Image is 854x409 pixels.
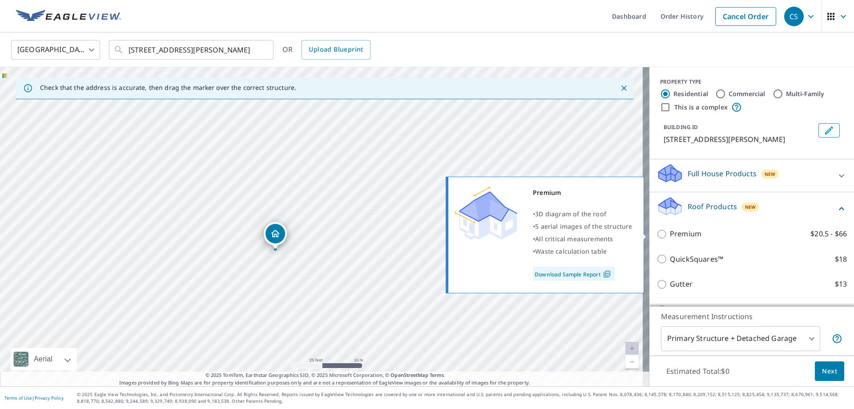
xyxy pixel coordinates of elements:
[535,247,607,255] span: Waste calculation table
[535,210,606,218] span: 3D diagram of the roof
[533,233,632,245] div: •
[670,228,701,239] p: Premium
[659,361,737,381] p: Estimated Total: $0
[674,103,728,112] label: This is a complex
[430,372,444,378] a: Terms
[657,196,847,221] div: Roof ProductsNew
[835,304,847,315] p: $18
[688,168,757,179] p: Full House Products
[455,186,517,240] img: Premium
[670,304,713,315] p: Bid Perfect™
[715,7,776,26] a: Cancel Order
[533,186,632,199] div: Premium
[835,279,847,290] p: $13
[664,134,815,145] p: [STREET_ADDRESS][PERSON_NAME]
[601,270,613,278] img: Pdf Icon
[11,37,100,62] div: [GEOGRAPHIC_DATA]
[535,222,632,231] span: 5 aerial images of the structure
[670,254,723,265] p: QuickSquares™
[818,123,840,138] button: Edit building 1
[661,311,842,322] p: Measurement Instructions
[40,84,296,92] p: Check that the address is accurate, then drag the marker over the correct structure.
[625,355,639,369] a: Current Level 20, Zoom Out
[35,395,64,401] a: Privacy Policy
[745,203,756,211] span: New
[729,89,765,98] label: Commercial
[673,89,708,98] label: Residential
[784,7,804,26] div: CS
[533,208,632,220] div: •
[16,10,121,23] img: EV Logo
[815,361,844,381] button: Next
[11,348,77,370] div: Aerial
[533,220,632,233] div: •
[533,245,632,258] div: •
[832,333,842,344] span: Your report will include the primary structure and a detached garage if one exists.
[660,78,843,86] div: PROPERTY TYPE
[77,391,850,405] p: © 2025 Eagle View Technologies, Inc. and Pictometry International Corp. All Rights Reserved. Repo...
[533,267,615,281] a: Download Sample Report
[205,372,444,379] span: © 2025 TomTom, Earthstar Geographics SIO, © 2025 Microsoft Corporation, ©
[810,228,847,239] p: $20.5 - $66
[535,235,613,243] span: All critical measurements
[835,254,847,265] p: $18
[625,342,639,355] a: Current Level 20, Zoom In Disabled
[309,44,363,55] span: Upload Blueprint
[282,40,371,60] div: OR
[765,170,776,178] span: New
[822,366,837,377] span: Next
[670,279,693,290] p: Gutter
[4,395,64,401] p: |
[657,163,847,188] div: Full House ProductsNew
[264,222,287,250] div: Dropped pin, building 1, Residential property, 215 S Matteson St Maquoketa, IA 52060
[618,82,630,94] button: Close
[688,201,737,212] p: Roof Products
[664,123,698,131] p: BUILDING ID
[391,372,428,378] a: OpenStreetMap
[661,326,820,351] div: Primary Structure + Detached Garage
[786,89,825,98] label: Multi-Family
[4,395,32,401] a: Terms of Use
[129,37,255,62] input: Search by address or latitude-longitude
[31,348,55,370] div: Aerial
[302,40,370,60] a: Upload Blueprint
